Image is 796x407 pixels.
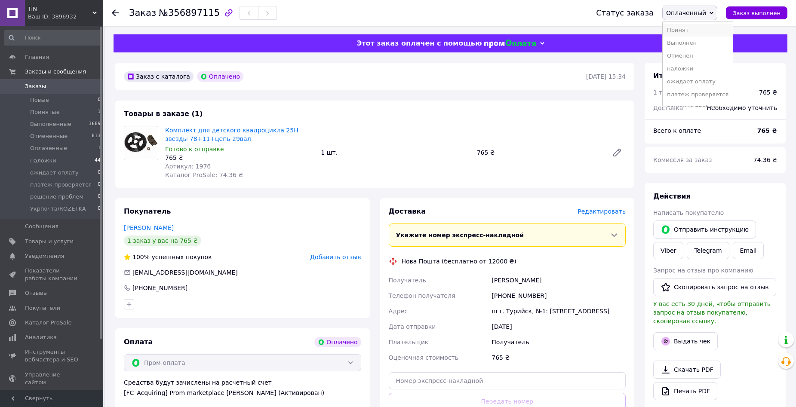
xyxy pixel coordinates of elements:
div: 765 ₴ [490,350,627,365]
a: [PERSON_NAME] [124,224,174,231]
span: Заказы [25,83,46,90]
span: Товары и услуги [25,238,74,245]
span: Плательщик [389,339,429,346]
a: Редактировать [609,144,626,161]
span: 0 [98,181,101,189]
span: Доставка [389,207,426,215]
span: Запрос на отзыв про компанию [653,267,753,274]
span: наложки [30,157,56,165]
div: 1 шт. [317,147,473,159]
span: №356897115 [159,8,220,18]
span: Главная [25,53,49,61]
span: Принятые [30,108,60,116]
div: Нова Пошта (бесплатно от 12000 ₴) [400,257,519,266]
div: 765 ₴ [473,147,605,159]
span: Выполненные [30,120,71,128]
button: Заказ выполнен [726,6,787,19]
span: Товары в заказе (1) [124,110,203,118]
img: Комплект для детского квадроцикла 25H звезды 78+11+цепь 29вал [124,126,158,160]
span: 44 [95,157,101,165]
span: ожидает оплату [30,169,79,177]
a: Комплект для детского квадроцикла 25H звезды 78+11+цепь 29вал [165,127,298,142]
li: Отменен [663,49,733,62]
span: Артикул: 1976 [165,163,211,170]
span: Показатели работы компании [25,267,80,282]
span: Редактировать [578,208,626,215]
button: Email [733,242,764,259]
div: 765 ₴ [759,88,777,97]
span: 3689 [89,120,101,128]
div: [PHONE_NUMBER] [132,284,188,292]
li: Принят [663,24,733,37]
span: Оплаченный [666,9,706,16]
span: 813 [92,132,101,140]
div: Статус заказа [596,9,654,17]
span: 100% [132,254,150,260]
div: Необходимо уточнить [702,98,782,117]
input: Поиск [4,30,101,46]
span: 0 [98,96,101,104]
span: Отмененные [30,132,68,140]
span: Действия [653,192,691,200]
li: Выполнен [663,37,733,49]
a: Печать PDF [653,382,717,400]
span: Покупатель [124,207,171,215]
div: Средства будут зачислены на расчетный счет [124,378,361,397]
div: Вернуться назад [112,9,119,17]
a: Скачать PDF [653,361,721,379]
span: 74.36 ₴ [753,156,777,163]
span: Телефон получателя [389,292,455,299]
span: Оценочная стоимость [389,354,459,361]
span: Аналитика [25,334,57,341]
div: [PERSON_NAME] [490,272,627,288]
span: Покупатели [25,304,60,312]
div: Оплачено [197,71,243,82]
button: Отправить инструкцию [653,220,756,239]
span: Каталог ProSale: 74.36 ₴ [165,171,243,178]
div: [DATE] [490,319,627,334]
span: Дата отправки [389,323,436,330]
img: evopay logo [484,40,536,48]
span: Укрпочта/ROZETKA [30,205,86,213]
time: [DATE] 15:34 [586,73,626,80]
div: 1 заказ у вас на 765 ₴ [124,236,201,246]
div: пгт. Турийск, №1: [STREET_ADDRESS] [490,303,627,319]
a: Telegram [687,242,729,259]
span: Уведомления [25,252,64,260]
span: TiN [28,5,92,13]
span: Заказ [129,8,156,18]
span: Добавить отзыв [310,254,361,260]
div: Оплачено [314,337,361,347]
b: 765 ₴ [757,127,777,134]
span: 1 товар [653,89,677,96]
div: Ваш ID: 3896932 [28,13,103,21]
div: Получатель [490,334,627,350]
span: Каталог ProSale [25,319,71,327]
span: Комиссия за заказ [653,156,712,163]
li: наложки [663,62,733,75]
span: Доставка [653,104,683,111]
span: Написать покупателю [653,209,724,216]
span: Управление сайтом [25,371,80,386]
span: 1 [98,144,101,152]
div: 765 ₴ [165,153,314,162]
li: решение проблем [663,101,733,114]
li: платеж проверяется [663,88,733,101]
span: платеж проверяется [30,181,92,189]
span: Инструменты вебмастера и SEO [25,348,80,364]
span: Получатель [389,277,426,284]
button: Выдать чек [653,332,718,350]
span: 1 [98,108,101,116]
button: Скопировать запрос на отзыв [653,278,776,296]
div: [PHONE_NUMBER] [490,288,627,303]
div: [FC_Acquiring] Prom marketplace [PERSON_NAME] (Активирован) [124,389,361,397]
span: Оплата [124,338,153,346]
li: ожидает оплату [663,75,733,88]
span: Отзывы [25,289,48,297]
span: Новые [30,96,49,104]
span: решение проблем [30,193,83,201]
span: 0 [98,193,101,201]
div: успешных покупок [124,253,212,261]
span: 0 [98,169,101,177]
span: Готово к отправке [165,146,224,153]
